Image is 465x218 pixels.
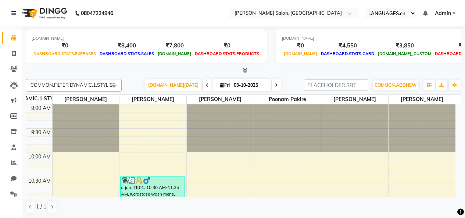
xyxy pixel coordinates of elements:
[376,51,433,56] span: [DOMAIN_NAME]_CUSTOM
[27,177,52,185] div: 10:30 AM
[187,95,254,104] span: [PERSON_NAME]
[98,42,156,50] div: ₹8,400
[26,95,52,103] div: DYNAMIC.1.STYLIST
[282,42,319,50] div: ₹0
[53,95,119,104] span: [PERSON_NAME]
[321,95,388,104] span: [PERSON_NAME]
[32,51,98,56] span: DASHBOARD.STATS.EXPENSES
[376,42,433,50] div: ₹3,850
[282,51,319,56] span: [DOMAIN_NAME]
[98,51,156,56] span: DASHBOARD.STATS.SALES
[375,82,416,88] span: COMMON.ADDNEW
[373,80,418,90] button: COMMON.ADDNEW
[304,79,368,91] input: PLACEHOLDER.SBT
[36,203,46,211] span: 1 / 1
[232,80,268,91] input: 2025-10-03
[30,129,52,136] div: 9:30 AM
[30,104,52,112] div: 9:00 AM
[319,51,376,56] span: DASHBOARD.STATS.CARD
[32,35,261,42] div: [DOMAIN_NAME]
[19,3,69,24] img: logo
[119,95,186,104] span: [PERSON_NAME]
[319,42,376,50] div: ₹4,550
[32,42,98,50] div: ₹0
[193,51,261,56] span: DASHBOARD.STATS.PRODUCTS
[27,153,52,161] div: 10:00 AM
[389,95,455,104] span: [PERSON_NAME]
[193,42,261,50] div: ₹0
[31,82,115,88] span: COMMON.FILTER DYNAMIC.1.STYLIST
[254,95,321,104] span: Poonam Pakire
[435,10,451,17] span: Admin
[156,51,193,56] span: [DOMAIN_NAME]
[156,42,193,50] div: ₹7,800
[81,3,113,24] b: 08047224946
[218,82,232,88] span: Fri
[145,79,201,91] span: [DOMAIN_NAME][DATE]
